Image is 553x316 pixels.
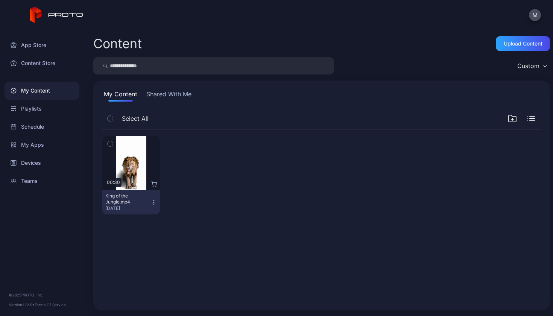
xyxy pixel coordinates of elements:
[5,36,79,54] a: App Store
[5,172,79,190] a: Teams
[5,54,79,72] a: Content Store
[145,90,193,102] button: Shared With Me
[5,154,79,172] a: Devices
[5,100,79,118] a: Playlists
[517,62,539,70] div: Custom
[102,190,160,214] button: King of the Jungle.mp4[DATE]
[9,292,75,298] div: © 2025 PROTO, Inc.
[105,205,151,211] div: [DATE]
[122,114,149,123] span: Select All
[5,136,79,154] a: My Apps
[105,193,147,205] div: King of the Jungle.mp4
[5,82,79,100] a: My Content
[5,118,79,136] a: Schedule
[529,9,541,21] button: M
[9,302,35,307] span: Version 1.12.0 •
[496,36,550,51] button: Upload Content
[102,90,139,102] button: My Content
[35,302,66,307] a: Terms Of Service
[504,41,542,47] div: Upload Content
[513,57,550,74] button: Custom
[93,37,142,50] div: Content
